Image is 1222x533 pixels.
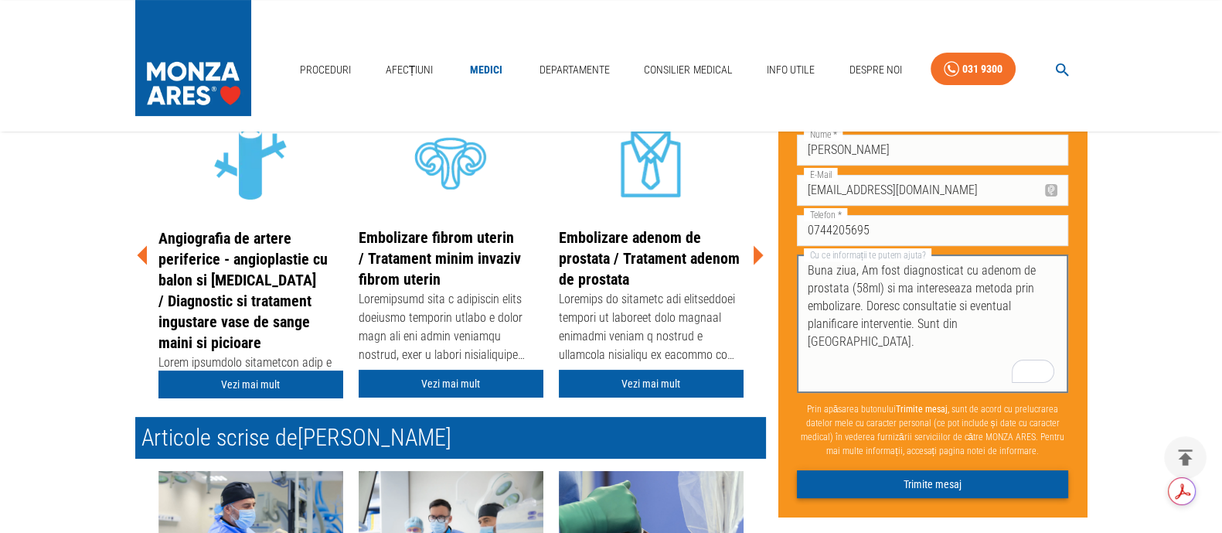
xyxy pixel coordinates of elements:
[359,290,543,367] div: Loremipsumd sita c adipiscin elits doeiusmo temporin utlabo e dolor magn ali eni admin veniamqu n...
[158,371,343,399] a: Vezi mai mult
[380,54,440,86] a: Afecțiuni
[158,229,328,352] a: Angiografia de artere periferice - angioplastie cu balon si [MEDICAL_DATA] / Diagnostic si tratam...
[931,53,1016,86] a: 031 9300
[962,60,1002,79] div: 031 9300
[804,208,847,221] label: Telefon
[638,54,738,86] a: Consilier Medical
[843,54,908,86] a: Despre Noi
[461,54,511,86] a: Medici
[761,54,821,86] a: Info Utile
[559,228,740,289] a: Embolizare adenom de prostata / Tratament adenom de prostata
[559,370,744,398] a: Vezi mai mult
[797,396,1069,464] p: Prin apăsarea butonului , sunt de acord cu prelucrarea datelor mele cu caracter personal (ce pot ...
[359,228,521,289] a: Embolizare fibrom uterin / Tratament minim invaziv fibrom uterin
[158,354,343,431] div: Lorem ipsumdolo sitametcon adip e seddoeius tempor, inc utla etdolo magnaa enimadminimveni. Quisn...
[1164,436,1207,479] button: delete
[896,404,948,415] b: Trimite mesaj
[294,54,357,86] a: Proceduri
[804,128,842,141] label: Nume
[559,290,744,367] div: Loremips do sitametc adi elitseddoei tempori ut laboreet dolo magnaal enimadmi veniam q nostrud e...
[533,54,616,86] a: Departamente
[135,417,766,459] h2: Articole scrise de [PERSON_NAME]
[804,248,931,261] label: Cu ce informații te putem ajuta?
[359,370,543,398] a: Vezi mai mult
[804,168,838,181] label: E-Mail
[808,262,1058,387] textarea: To enrich screen reader interactions, please activate Accessibility in Grammarly extension settings
[797,470,1069,499] button: Trimite mesaj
